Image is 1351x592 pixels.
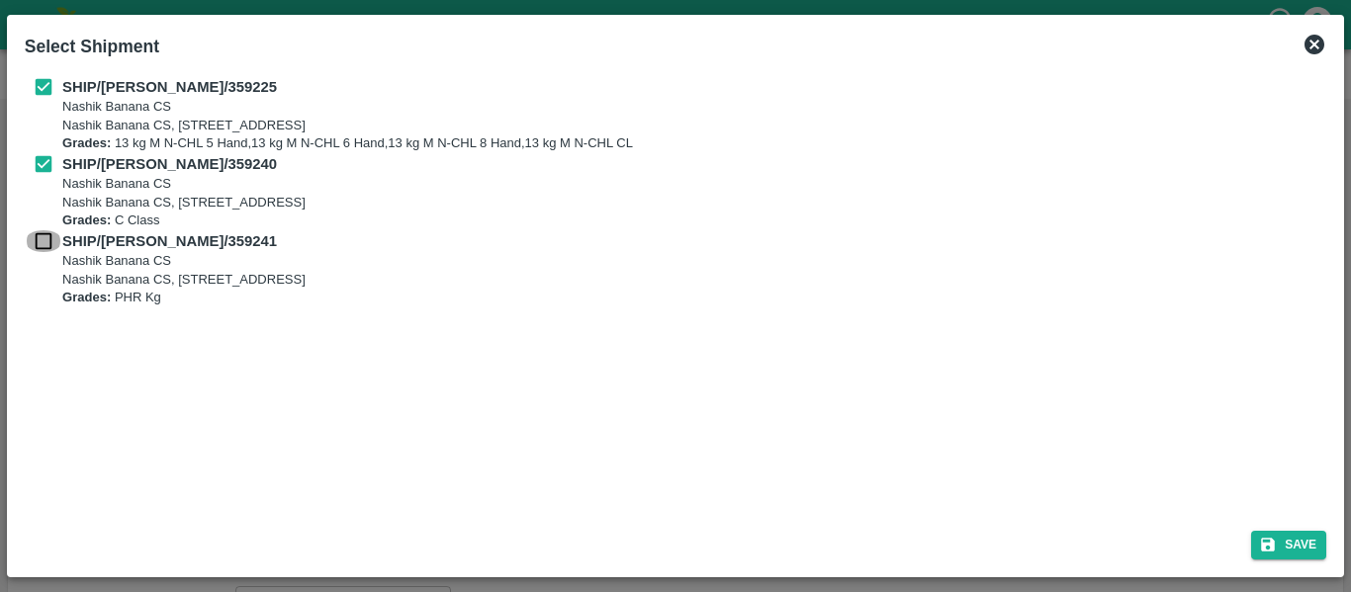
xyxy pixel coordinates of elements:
[62,252,306,271] p: Nashik Banana CS
[62,98,633,117] p: Nashik Banana CS
[62,290,111,304] b: Grades:
[62,135,111,150] b: Grades:
[62,156,277,172] b: SHIP/[PERSON_NAME]/359240
[62,117,633,135] p: Nashik Banana CS, [STREET_ADDRESS]
[25,37,159,56] b: Select Shipment
[62,194,306,212] p: Nashik Banana CS, [STREET_ADDRESS]
[62,134,633,153] p: 13 kg M N-CHL 5 Hand,13 kg M N-CHL 6 Hand,13 kg M N-CHL 8 Hand,13 kg M N-CHL CL
[62,211,306,230] p: C Class
[62,212,111,227] b: Grades:
[62,271,306,290] p: Nashik Banana CS, [STREET_ADDRESS]
[62,233,277,249] b: SHIP/[PERSON_NAME]/359241
[62,289,306,307] p: PHR Kg
[62,79,277,95] b: SHIP/[PERSON_NAME]/359225
[1251,531,1326,559] button: Save
[62,175,306,194] p: Nashik Banana CS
